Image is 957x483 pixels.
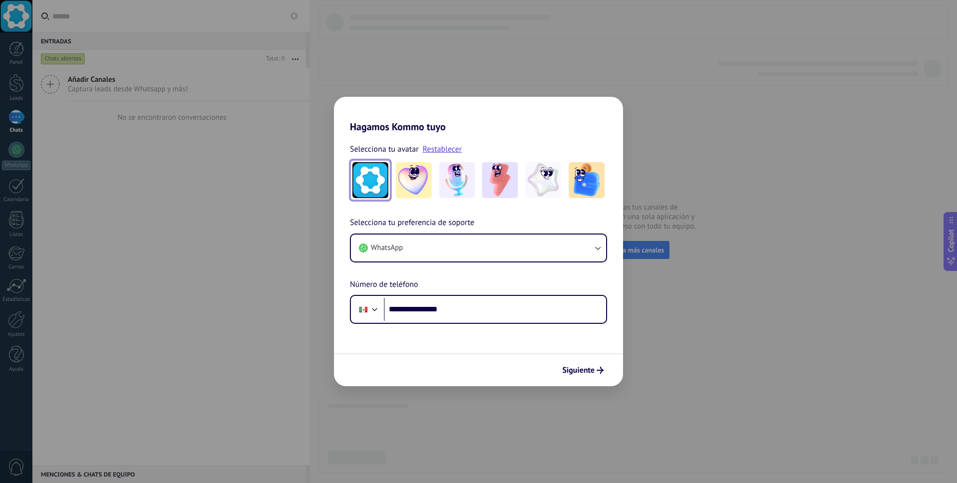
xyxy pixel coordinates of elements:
img: -5.jpeg [569,162,605,198]
span: WhatsApp [371,243,403,253]
img: -3.jpeg [482,162,518,198]
img: -4.jpeg [525,162,561,198]
img: -2.jpeg [439,162,475,198]
button: Siguiente [558,362,608,379]
span: Selecciona tu preferencia de soporte [350,217,475,230]
span: Número de teléfono [350,278,418,291]
a: Restablecer [423,144,462,154]
button: WhatsApp [351,235,606,261]
h2: Hagamos Kommo tuyo [334,97,623,133]
div: Mexico: + 52 [354,299,373,320]
span: Selecciona tu avatar [350,143,419,156]
span: Siguiente [562,367,595,374]
img: -1.jpeg [396,162,432,198]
